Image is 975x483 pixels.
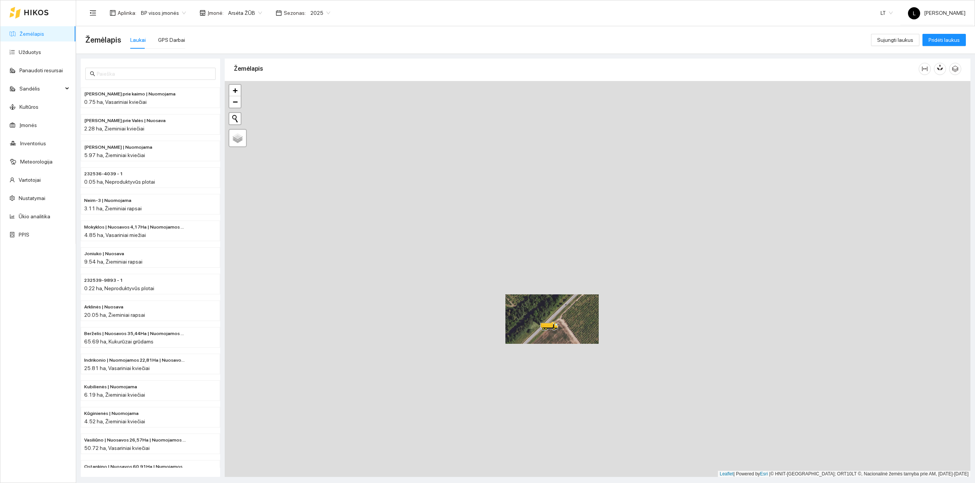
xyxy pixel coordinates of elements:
[919,63,931,75] button: column-width
[90,10,96,16] span: menu-fold
[233,97,238,106] span: −
[84,437,186,444] span: Vasiliūno | Nuosavos 26,57Ha | Nuomojamos 24,15Ha
[19,49,41,55] a: Užduotys
[84,277,123,284] span: 232539-9893 - 1
[19,177,41,183] a: Vartotojai
[233,86,238,95] span: +
[769,471,770,477] span: |
[929,36,960,44] span: Pridėti laukus
[84,365,150,371] span: 25.81 ha, Vasariniai kviečiai
[84,463,186,470] span: Ostankino | Nuosavos 60,91Ha | Numojamos 44,38Ha
[141,7,186,19] span: BP visos įmonės
[871,37,919,43] a: Sujungti laukus
[84,303,123,311] span: Arklinės | Nuosava
[84,418,145,424] span: 4.52 ha, Žieminiai kviečiai
[84,392,145,398] span: 6.19 ha, Žieminiai kviečiai
[84,410,139,417] span: Kūginienės | Nuomojama
[208,9,224,17] span: Įmonė :
[84,144,152,151] span: Ginaičių Valiaus | Nuomojama
[284,9,306,17] span: Sezonas :
[720,471,734,477] a: Leaflet
[19,31,44,37] a: Žemėlapis
[20,140,46,146] a: Inventorius
[19,104,38,110] a: Kultūros
[85,34,121,46] span: Žemėlapis
[19,213,50,219] a: Ūkio analitika
[84,99,147,105] span: 0.75 ha, Vasariniai kviečiai
[84,224,186,231] span: Mokyklos | Nuosavos 4,17Ha | Nuomojamos 0,68Ha
[84,91,176,98] span: Rolando prie kaimo | Nuomojama
[84,357,186,364] span: Indrikonio | Nuomojamos 22,81Ha | Nuosavos 3,00 Ha
[84,232,146,238] span: 4.85 ha, Vasariniai miežiai
[19,67,63,73] a: Panaudoti resursai
[84,152,145,158] span: 5.97 ha, Žieminiai kviečiai
[276,10,282,16] span: calendar
[919,66,930,72] span: column-width
[84,285,154,291] span: 0.22 ha, Neproduktyvūs plotai
[19,81,63,96] span: Sandėlis
[130,36,146,44] div: Laukai
[97,70,211,78] input: Paieška
[84,117,166,124] span: Rolando prie Valės | Nuosava
[19,195,45,201] a: Nustatymai
[84,250,124,257] span: Joniuko | Nuosava
[90,71,95,76] span: search
[871,34,919,46] button: Sujungti laukus
[118,9,136,17] span: Aplinka :
[84,205,142,211] span: 3.11 ha, Žieminiai rapsai
[229,113,241,124] button: Initiate a new search
[84,170,123,178] span: 232536-4039 - 1
[229,85,241,96] a: Zoom in
[922,34,966,46] button: Pridėti laukus
[84,197,131,204] span: Neim-3 | Nuomojama
[200,10,206,16] span: shop
[84,126,144,132] span: 2.28 ha, Žieminiai kviečiai
[84,259,142,265] span: 9.54 ha, Žieminiai rapsai
[760,471,768,477] a: Esri
[228,7,262,19] span: Arsėta ŽŪB
[84,383,137,391] span: Kubilienės | Nuomojama
[84,312,145,318] span: 20.05 ha, Žieminiai rapsai
[922,37,966,43] a: Pridėti laukus
[110,10,116,16] span: layout
[913,7,916,19] span: L
[158,36,185,44] div: GPS Darbai
[84,330,186,337] span: Berželis | Nuosavos 35,44Ha | Nuomojamos 30,25Ha
[19,122,37,128] a: Įmonės
[84,445,150,451] span: 50.72 ha, Vasariniai kviečiai
[877,36,913,44] span: Sujungti laukus
[20,159,53,165] a: Meteorologija
[718,471,970,477] div: | Powered by © HNIT-[GEOGRAPHIC_DATA]; ORT10LT ©, Nacionalinė žemės tarnyba prie AM, [DATE]-[DATE]
[310,7,330,19] span: 2025
[85,5,101,21] button: menu-fold
[229,96,241,108] a: Zoom out
[84,338,153,345] span: 65.69 ha, Kukurūzai grūdams
[881,7,893,19] span: LT
[234,58,919,79] div: Žemėlapis
[19,232,29,238] a: PPIS
[229,130,246,146] a: Layers
[908,10,965,16] span: [PERSON_NAME]
[84,179,155,185] span: 0.05 ha, Neproduktyvūs plotai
